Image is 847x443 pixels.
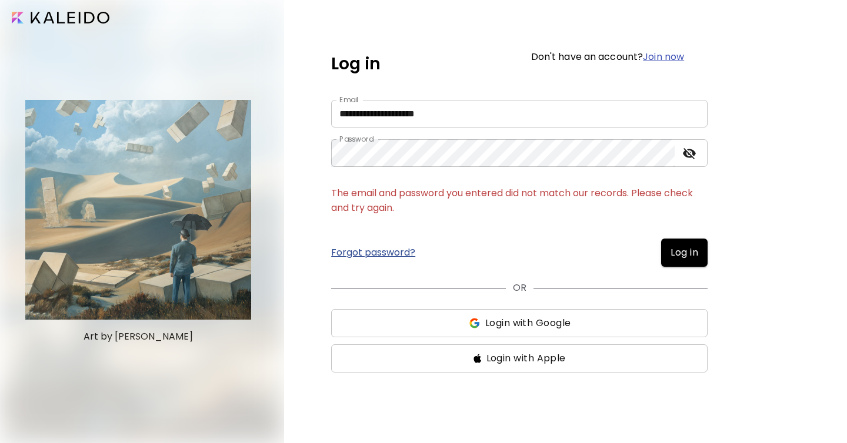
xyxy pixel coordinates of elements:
[468,317,481,329] img: ss
[331,309,708,337] button: ssLogin with Google
[513,281,526,295] p: OR
[486,351,566,365] span: Login with Apple
[485,316,571,330] span: Login with Google
[331,186,708,215] p: The email and password you entered did not match our records. Please check and try again.
[671,246,698,260] span: Log in
[679,143,699,163] button: toggle password visibility
[331,344,708,372] button: ssLogin with Apple
[473,354,482,363] img: ss
[331,52,381,76] h5: Log in
[643,50,684,63] a: Join now
[661,239,708,267] button: Log in
[531,52,685,62] h6: Don't have an account?
[331,248,415,257] a: Forgot password?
